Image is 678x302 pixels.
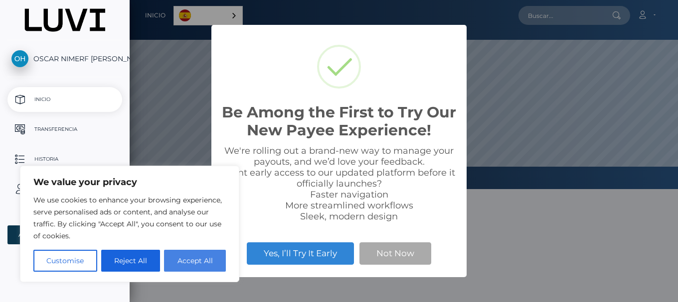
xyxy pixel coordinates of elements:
[33,176,226,188] p: We value your privacy
[11,92,118,107] p: Inicio
[221,103,457,139] h2: Be Among the First to Try Our New Payee Experience!
[7,225,122,244] button: Acuerdos de usuario
[18,231,100,239] div: Acuerdos de usuario
[241,189,457,200] li: Faster navigation
[7,54,122,63] span: OSCAR NIMERF [PERSON_NAME]
[11,122,118,137] p: Transferencia
[20,166,239,282] div: We value your privacy
[20,8,109,32] img: MassPay
[11,182,118,197] p: Perfil del usuario
[247,242,354,264] button: Yes, I’ll Try It Early
[11,152,118,167] p: Historia
[33,250,97,272] button: Customise
[221,145,457,222] div: We're rolling out a brand-new way to manage your payouts, and we’d love your feedback. Want early...
[33,194,226,242] p: We use cookies to enhance your browsing experience, serve personalised ads or content, and analys...
[164,250,226,272] button: Accept All
[241,200,457,211] li: More streamlined workflows
[359,242,431,264] button: Not Now
[241,211,457,222] li: Sleek, modern design
[101,250,161,272] button: Reject All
